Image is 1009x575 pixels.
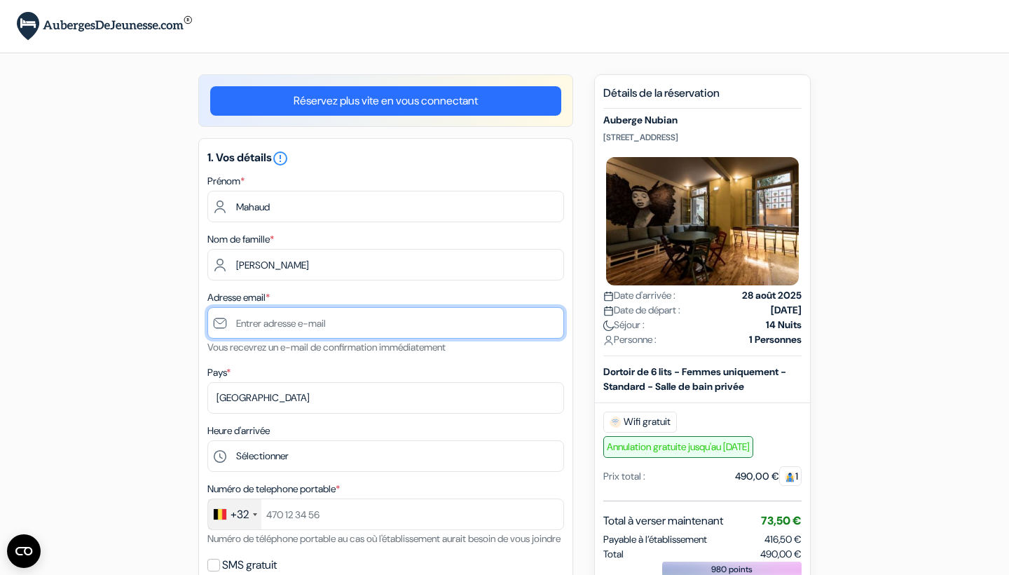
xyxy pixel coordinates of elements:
[603,365,786,393] b: Dortoir de 6 lits - Femmes uniquement - Standard - Salle de bain privée
[779,466,802,486] span: 1
[603,114,802,126] h5: Auberge Nubian
[207,290,270,305] label: Adresse email
[207,249,564,280] input: Entrer le nom de famille
[735,469,802,484] div: 490,00 €
[603,412,677,433] span: Wifi gratuit
[207,482,340,496] label: Numéro de telephone portable
[742,288,802,303] strong: 28 août 2025
[603,306,614,316] img: calendar.svg
[207,532,561,545] small: Numéro de téléphone portable au cas où l'établissement aurait besoin de vous joindre
[207,499,564,530] input: 470 12 34 56
[208,499,261,529] div: Belgium (België): +32
[603,532,707,547] span: Payable à l’établissement
[603,513,723,529] span: Total à verser maintenant
[272,150,289,167] i: error_outline
[771,303,802,318] strong: [DATE]
[764,533,802,546] span: 416,50 €
[603,132,802,143] p: [STREET_ADDRESS]
[17,12,192,41] img: AubergesDeJeunesse.com
[207,341,446,353] small: Vous recevrez un e-mail de confirmation immédiatement
[603,318,645,332] span: Séjour :
[7,534,41,568] button: Ouvrir le widget CMP
[231,506,249,523] div: +32
[610,417,621,428] img: free_wifi.svg
[272,150,289,165] a: error_outline
[603,288,675,303] span: Date d'arrivée :
[207,424,270,438] label: Heure d'arrivée
[603,332,657,347] span: Personne :
[207,307,564,339] input: Entrer adresse e-mail
[603,86,802,109] h5: Détails de la réservation
[603,291,614,302] img: calendar.svg
[603,547,624,562] span: Total
[207,174,245,189] label: Prénom
[761,513,802,528] span: 73,50 €
[603,303,680,318] span: Date de départ :
[766,318,802,332] strong: 14 Nuits
[210,86,561,116] a: Réservez plus vite en vous connectant
[603,320,614,331] img: moon.svg
[785,472,795,482] img: guest.svg
[222,555,277,575] label: SMS gratuit
[760,547,802,562] span: 490,00 €
[603,436,753,458] span: Annulation gratuite jusqu'au [DATE]
[749,332,802,347] strong: 1 Personnes
[207,232,274,247] label: Nom de famille
[207,191,564,222] input: Entrez votre prénom
[207,365,231,380] label: Pays
[603,335,614,346] img: user_icon.svg
[207,150,564,167] h5: 1. Vos détails
[603,469,645,484] div: Prix total :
